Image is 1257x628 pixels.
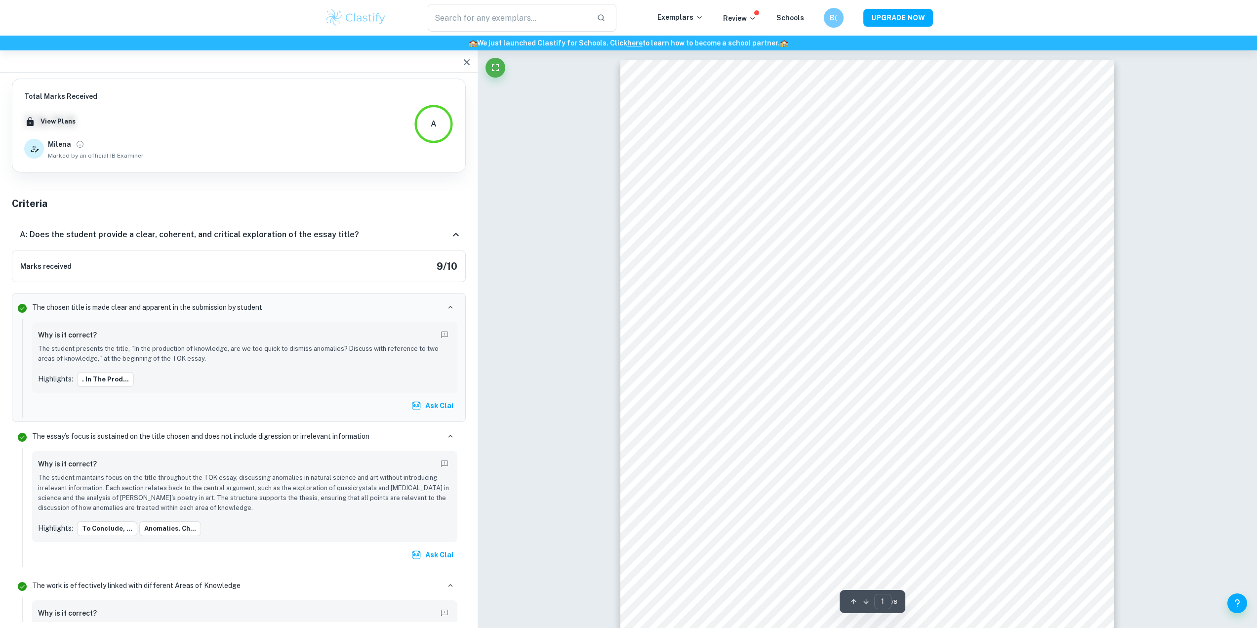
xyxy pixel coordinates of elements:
p: Review [723,13,757,24]
div: A [431,118,437,130]
input: Search for any exemplars... [428,4,589,32]
h5: 9 / 10 [437,259,457,274]
img: clai.svg [411,550,421,560]
span: 🏫 [780,39,788,47]
p: The chosen title is made clear and apparent in the submission by student [32,302,262,313]
p: Exemplars [657,12,703,23]
button: View Plans [38,114,78,129]
h6: Milena [48,139,71,150]
h6: A: Does the student provide a clear, coherent, and critical exploration of the essay title? [20,229,359,241]
span: / 8 [892,597,897,606]
button: B( [824,8,844,28]
button: Anomalies, ch... [139,521,201,536]
button: Fullscreen [486,58,505,78]
h6: B( [828,12,839,23]
a: Schools [776,14,804,22]
a: here [627,39,643,47]
h6: Why is it correct? [38,330,97,340]
p: The essay’s focus is sustained on the title chosen and does not include digression or irrelevant ... [32,431,369,442]
p: Highlights: [38,523,73,534]
span: 🏫 [469,39,477,47]
svg: Correct [16,302,28,314]
p: Highlights: [38,374,73,384]
span: Marked by an official IB Examiner [48,151,144,160]
button: Report mistake/confusion [438,457,451,471]
svg: Correct [16,431,28,443]
button: To conclude, ... [77,521,137,536]
button: Report mistake/confusion [438,328,451,342]
div: A: Does the student provide a clear, coherent, and critical exploration of the essay title? [12,219,466,251]
button: Help and Feedback [1227,593,1247,613]
svg: Correct [16,581,28,592]
p: The work is effectively linked with different Areas of Knowledge [32,580,241,591]
h5: Criteria [12,196,466,211]
h6: Why is it correct? [38,459,97,469]
p: The student presents the title, "In the production of knowledge, are we too quick to dismiss anom... [38,344,451,364]
button: UPGRADE NOW [863,9,933,27]
h6: Total Marks Received [24,91,144,102]
p: The student maintains focus on the title throughout the TOK essay, discussing anomalies in natura... [38,473,451,513]
h6: Marks received [20,261,72,272]
img: clai.svg [411,401,421,411]
h6: We just launched Clastify for Schools. Click to learn how to become a school partner. [2,38,1255,48]
button: . In the prod... [77,372,134,387]
h6: Why is it correct? [38,608,97,619]
button: Ask Clai [409,546,457,564]
img: Clastify logo [324,8,387,28]
button: View full profile [73,137,87,151]
button: Report mistake/confusion [438,606,451,620]
button: Ask Clai [409,397,457,415]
